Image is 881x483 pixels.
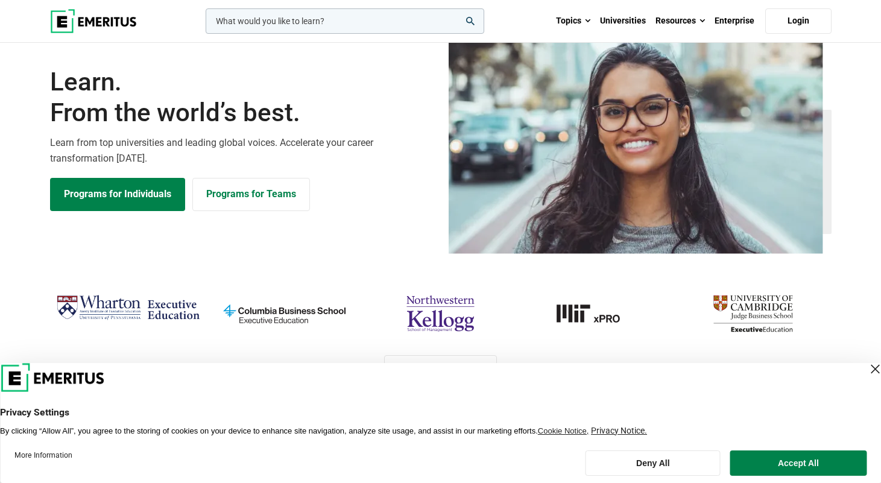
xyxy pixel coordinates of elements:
a: MIT-xPRO [525,290,669,337]
img: cambridge-judge-business-school [681,290,825,337]
a: Login [765,8,832,34]
img: MIT xPRO [525,290,669,337]
a: View Universities [384,355,497,378]
p: Learn from top universities and leading global voices. Accelerate your career transformation [DATE]. [50,135,434,166]
a: Explore Programs [50,178,185,210]
input: woocommerce-product-search-field-0 [206,8,484,34]
img: Wharton Executive Education [56,290,200,326]
img: Learn from the world's best [449,33,823,254]
img: columbia-business-school [212,290,356,337]
a: Explore for Business [192,178,310,210]
h1: Learn. [50,67,434,128]
span: From the world’s best. [50,98,434,128]
img: northwestern-kellogg [368,290,513,337]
